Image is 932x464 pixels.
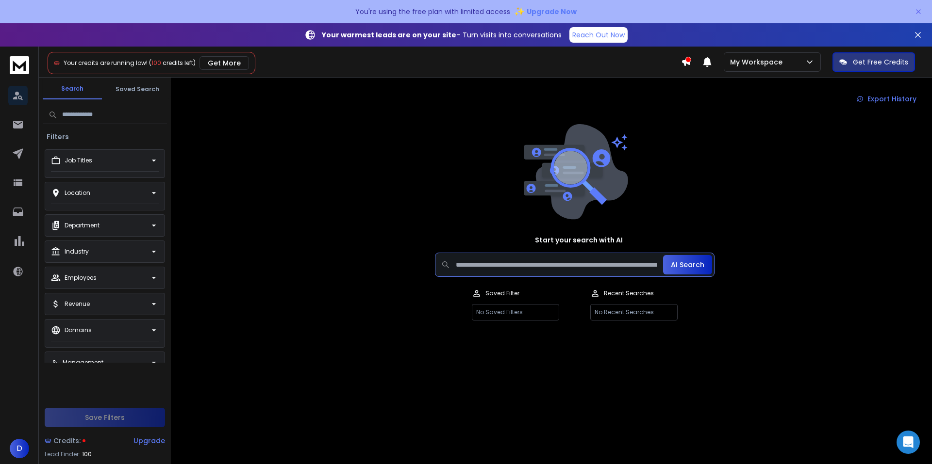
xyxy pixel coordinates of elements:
[514,5,525,18] span: ✨
[151,59,161,67] span: 100
[322,30,456,40] strong: Your warmest leads are on your site
[590,304,678,320] p: No Recent Searches
[200,56,249,70] button: Get More
[535,235,623,245] h1: Start your search with AI
[514,2,577,21] button: ✨Upgrade Now
[897,431,920,454] div: Open Intercom Messenger
[572,30,625,40] p: Reach Out Now
[108,80,167,99] button: Saved Search
[64,59,148,67] span: Your credits are running low!
[133,436,165,446] div: Upgrade
[65,157,92,164] p: Job Titles
[53,436,81,446] span: Credits:
[65,300,90,308] p: Revenue
[63,359,103,367] p: Management
[65,326,92,334] p: Domains
[853,57,908,67] p: Get Free Credits
[65,222,100,229] p: Department
[569,27,628,43] a: Reach Out Now
[82,450,92,458] span: 100
[10,439,29,458] button: D
[485,289,519,297] p: Saved Filter
[149,59,196,67] span: ( credits left)
[527,7,577,16] span: Upgrade Now
[43,79,102,99] button: Search
[322,30,562,40] p: – Turn visits into conversations
[10,56,29,74] img: logo
[65,189,90,197] p: Location
[730,57,786,67] p: My Workspace
[355,7,510,16] p: You're using the free plan with limited access
[832,52,915,72] button: Get Free Credits
[45,431,165,450] a: Credits:Upgrade
[521,124,628,220] img: image
[45,450,80,458] p: Lead Finder:
[663,255,712,274] button: AI Search
[65,248,89,256] p: Industry
[65,274,97,282] p: Employees
[43,132,73,142] h3: Filters
[849,89,924,109] a: Export History
[472,304,559,320] p: No Saved Filters
[604,289,654,297] p: Recent Searches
